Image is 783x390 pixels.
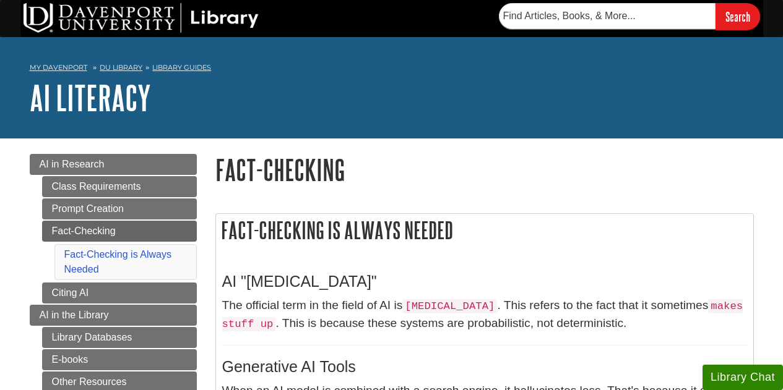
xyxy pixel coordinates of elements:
a: Fact-Checking is Always Needed [64,249,171,274]
img: DU Library [24,3,259,33]
a: Prompt Creation [42,198,197,219]
p: The official term in the field of AI is . This refers to the fact that it sometimes . This is bec... [222,297,747,333]
a: Library Databases [42,327,197,348]
code: [MEDICAL_DATA] [402,299,497,313]
a: Citing AI [42,282,197,303]
h2: Fact-Checking is Always Needed [216,214,753,247]
a: Fact-Checking [42,221,197,242]
input: Search [716,3,760,30]
button: Library Chat [703,365,783,390]
h3: AI "[MEDICAL_DATA]" [222,273,747,290]
a: DU Library [100,63,142,72]
h1: Fact-Checking [215,154,754,185]
h3: Generative AI Tools [222,358,747,376]
span: AI in the Library [40,310,109,320]
a: AI in the Library [30,305,197,326]
form: Searches DU Library's articles, books, and more [499,3,760,30]
a: AI in Research [30,154,197,175]
a: AI Literacy [30,78,151,117]
input: Find Articles, Books, & More... [499,3,716,29]
a: E-books [42,349,197,370]
nav: breadcrumb [30,59,754,79]
a: Class Requirements [42,176,197,197]
a: Library Guides [152,63,211,72]
a: My Davenport [30,62,87,73]
span: AI in Research [40,159,105,169]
